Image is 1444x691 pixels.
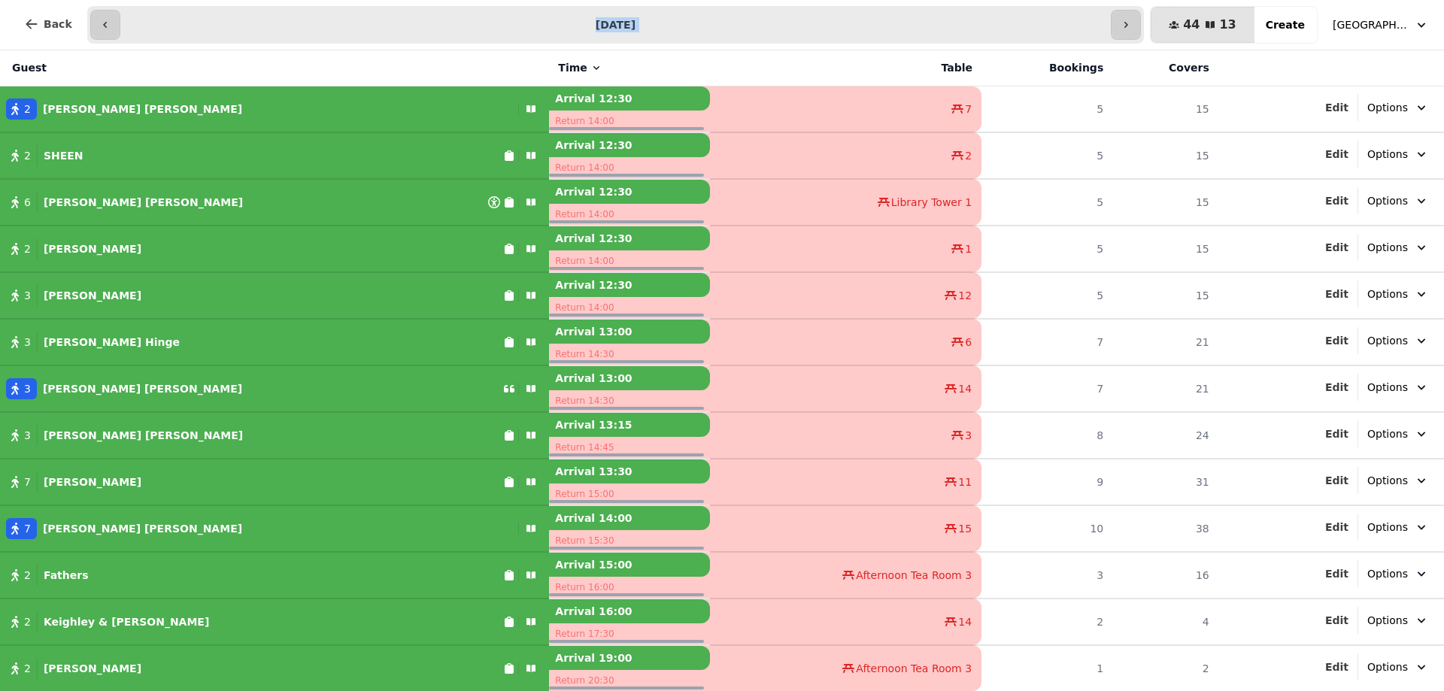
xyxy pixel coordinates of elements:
[1367,473,1408,488] span: Options
[549,320,710,344] p: Arrival 13:00
[958,381,972,396] span: 14
[981,179,1112,226] td: 5
[1325,429,1348,439] span: Edit
[1325,147,1348,162] button: Edit
[549,111,710,132] p: Return 14:00
[981,459,1112,505] td: 9
[958,474,972,489] span: 11
[549,646,710,670] p: Arrival 19:00
[1325,102,1348,113] span: Edit
[44,241,141,256] p: [PERSON_NAME]
[1112,272,1218,319] td: 15
[24,381,31,396] span: 3
[1325,568,1348,579] span: Edit
[549,133,710,157] p: Arrival 12:30
[549,180,710,204] p: Arrival 12:30
[891,195,972,210] span: Library Tower 1
[1112,552,1218,599] td: 16
[1266,20,1305,30] span: Create
[549,599,710,623] p: Arrival 16:00
[1325,522,1348,532] span: Edit
[1325,615,1348,626] span: Edit
[1358,234,1438,261] button: Options
[44,661,141,676] p: [PERSON_NAME]
[1112,599,1218,645] td: 4
[965,148,972,163] span: 2
[1325,520,1348,535] button: Edit
[1151,7,1254,43] button: 4413
[549,577,710,598] p: Return 16:00
[549,553,710,577] p: Arrival 15:00
[44,614,209,629] p: Keighley & [PERSON_NAME]
[958,288,972,303] span: 12
[965,335,972,350] span: 6
[981,226,1112,272] td: 5
[1367,380,1408,395] span: Options
[965,428,972,443] span: 3
[1325,193,1348,208] button: Edit
[1325,195,1348,206] span: Edit
[1325,473,1348,488] button: Edit
[981,365,1112,412] td: 7
[981,505,1112,552] td: 10
[549,506,710,530] p: Arrival 14:00
[549,297,710,318] p: Return 14:00
[549,226,710,250] p: Arrival 12:30
[1325,333,1348,348] button: Edit
[549,366,710,390] p: Arrival 13:00
[1358,420,1438,447] button: Options
[965,102,972,117] span: 7
[1358,467,1438,494] button: Options
[12,6,84,42] button: Back
[1112,505,1218,552] td: 38
[1367,240,1408,255] span: Options
[24,288,31,303] span: 3
[44,288,141,303] p: [PERSON_NAME]
[558,60,587,75] span: Time
[24,148,31,163] span: 2
[1358,187,1438,214] button: Options
[1333,17,1408,32] span: [GEOGRAPHIC_DATA], [GEOGRAPHIC_DATA]
[43,521,242,536] p: [PERSON_NAME] [PERSON_NAME]
[1112,365,1218,412] td: 21
[24,241,31,256] span: 2
[549,670,710,691] p: Return 20:30
[1325,662,1348,672] span: Edit
[1358,374,1438,401] button: Options
[1358,94,1438,121] button: Options
[44,148,83,163] p: SHEEN
[981,552,1112,599] td: 3
[1325,335,1348,346] span: Edit
[44,335,180,350] p: [PERSON_NAME] Hinge
[1112,50,1218,86] th: Covers
[44,474,141,489] p: [PERSON_NAME]
[549,250,710,271] p: Return 14:00
[24,521,31,536] span: 7
[1325,240,1348,255] button: Edit
[1112,412,1218,459] td: 24
[1325,380,1348,395] button: Edit
[1325,149,1348,159] span: Edit
[1112,86,1218,133] td: 15
[981,132,1112,179] td: 5
[1219,19,1236,31] span: 13
[1358,327,1438,354] button: Options
[24,474,31,489] span: 7
[1358,653,1438,680] button: Options
[549,273,710,297] p: Arrival 12:30
[549,483,710,505] p: Return 15:00
[1367,286,1408,302] span: Options
[44,568,89,583] p: Fathers
[1325,289,1348,299] span: Edit
[1367,100,1408,115] span: Options
[24,661,31,676] span: 2
[549,459,710,483] p: Arrival 13:30
[43,102,242,117] p: [PERSON_NAME] [PERSON_NAME]
[1325,242,1348,253] span: Edit
[43,381,242,396] p: [PERSON_NAME] [PERSON_NAME]
[1367,520,1408,535] span: Options
[1325,659,1348,674] button: Edit
[1358,280,1438,308] button: Options
[1325,382,1348,392] span: Edit
[1112,226,1218,272] td: 15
